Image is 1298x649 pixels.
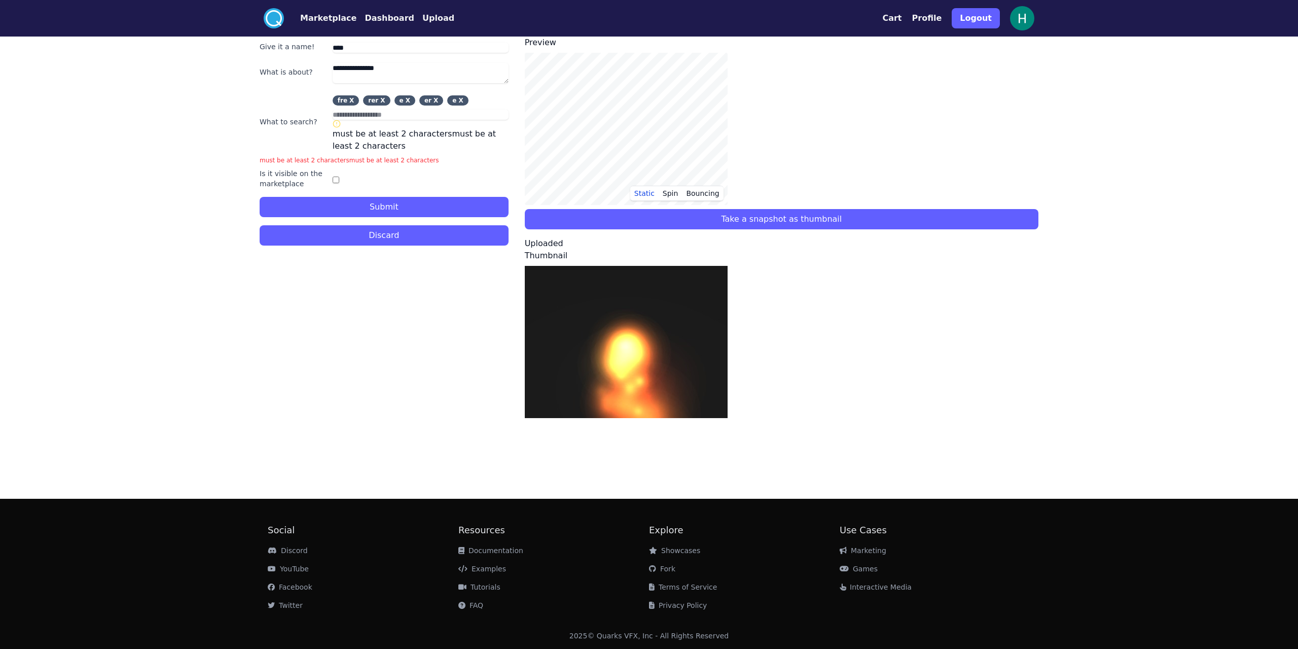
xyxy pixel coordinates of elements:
[400,97,404,104] div: e
[268,523,458,537] h2: Social
[952,4,1000,32] a: Logout
[840,523,1030,537] h2: Use Cases
[458,565,506,573] a: Examples
[422,12,454,24] button: Upload
[525,209,1038,229] button: Take a snapshot as thumbnail
[260,156,509,164] div: must be at least 2 characters must be at least 2 characters
[356,12,414,24] a: Dashboard
[260,168,329,189] label: Is it visible on the marketplace
[525,37,1038,49] h3: Preview
[682,186,723,201] button: Bouncing
[268,546,308,555] a: Discord
[284,12,356,24] a: Marketplace
[912,12,942,24] button: Profile
[365,12,414,24] button: Dashboard
[840,583,912,591] a: Interactive Media
[840,565,878,573] a: Games
[649,523,840,537] h2: Explore
[525,266,728,418] img: 9k=
[458,601,483,609] a: FAQ
[882,12,902,24] button: Cart
[458,546,523,555] a: Documentation
[268,601,303,609] a: Twitter
[1010,6,1034,30] img: profile
[458,97,463,104] div: X
[260,225,509,246] button: Discard
[840,546,886,555] a: Marketing
[525,237,1038,250] p: Uploaded
[649,546,700,555] a: Showcases
[452,97,456,104] div: e
[630,186,659,201] button: Static
[260,42,329,52] label: Give it a name!
[300,12,356,24] button: Marketplace
[659,186,682,201] button: Spin
[349,97,354,104] div: X
[952,8,1000,28] button: Logout
[260,197,509,217] button: Submit
[649,583,717,591] a: Terms of Service
[434,97,438,104] div: X
[525,250,1038,262] h4: Thumbnail
[649,601,707,609] a: Privacy Policy
[458,583,500,591] a: Tutorials
[368,97,378,104] div: rer
[338,97,347,104] div: fre
[380,97,385,104] div: X
[569,631,729,641] div: 2025 © Quarks VFX, Inc - All Rights Reserved
[458,523,649,537] h2: Resources
[649,565,675,573] a: Fork
[268,583,312,591] a: Facebook
[260,117,329,127] label: What to search?
[406,97,410,104] div: X
[268,565,309,573] a: YouTube
[414,12,454,24] a: Upload
[260,67,329,77] label: What is about?
[333,120,509,152] div: must be at least 2 characters must be at least 2 characters
[424,97,431,104] div: er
